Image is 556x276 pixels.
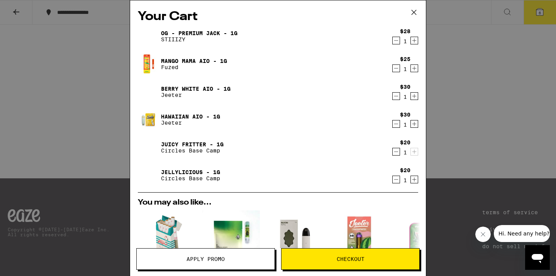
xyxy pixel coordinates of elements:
[330,210,388,268] img: Jeeter - Jeeter Juice: Watermelon ZKZ - 1g
[400,28,410,34] div: $28
[475,227,491,242] iframe: Close message
[161,141,224,147] a: Juicy Fritter - 1g
[138,81,159,103] img: Berry White AIO - 1g
[161,175,220,181] p: Circles Base Camp
[410,92,418,100] button: Increment
[138,210,196,268] img: Birdies - Classic Hybrid 10-Pack - 7g
[161,30,237,36] a: OG - Premium Jack - 1g
[186,256,225,262] span: Apply Promo
[161,147,224,154] p: Circles Base Camp
[410,37,418,44] button: Increment
[138,8,418,25] h2: Your Cart
[400,56,410,62] div: $25
[410,176,418,183] button: Increment
[392,148,400,156] button: Decrement
[281,248,420,270] button: Checkout
[392,64,400,72] button: Decrement
[161,64,227,70] p: Fuzed
[400,177,410,183] div: 1
[392,120,400,128] button: Decrement
[136,248,275,270] button: Apply Promo
[138,25,159,47] img: OG - Premium Jack - 1g
[266,210,324,268] img: Bloom Brand - Rainbow Z Live Surf AIO - 1g
[400,149,410,156] div: 1
[400,112,410,118] div: $30
[138,199,418,207] h2: You may also like...
[410,64,418,72] button: Increment
[161,92,231,98] p: Jeeter
[337,256,364,262] span: Checkout
[161,36,237,42] p: STIIIZY
[400,122,410,128] div: 1
[400,66,410,72] div: 1
[138,164,159,186] img: Jellylicious - 1g
[161,113,220,120] a: Hawaiian AIO - 1g
[161,169,220,175] a: Jellylicious - 1g
[525,245,550,270] iframe: Button to launch messaging window
[138,53,159,75] img: Mango Mama AIO - 1g
[400,139,410,146] div: $20
[202,210,260,268] img: Cloud - Granddaddy Purple - 1g
[400,94,410,100] div: 1
[400,84,410,90] div: $30
[394,210,452,268] img: Dompen - Watermelon Ice - 1g
[392,92,400,100] button: Decrement
[400,167,410,173] div: $20
[410,120,418,128] button: Increment
[410,148,418,156] button: Increment
[392,176,400,183] button: Decrement
[392,37,400,44] button: Decrement
[400,38,410,44] div: 1
[494,225,550,242] iframe: Message from company
[161,58,227,64] a: Mango Mama AIO - 1g
[138,137,159,158] img: Juicy Fritter - 1g
[161,120,220,126] p: Jeeter
[161,86,231,92] a: Berry White AIO - 1g
[138,109,159,130] img: Hawaiian AIO - 1g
